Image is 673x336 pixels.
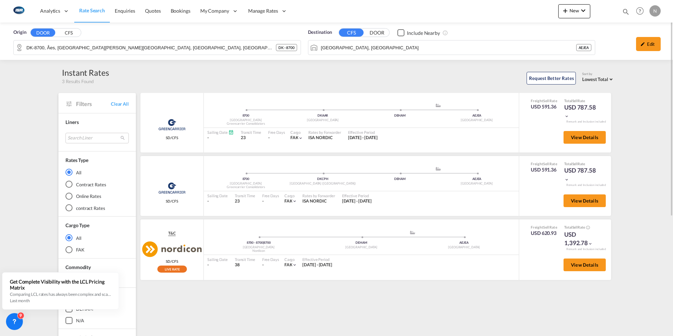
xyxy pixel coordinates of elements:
[65,222,89,229] div: Cargo Type
[302,262,332,268] div: 01 Sep 2025 - 30 Sep 2025
[348,135,378,141] div: 01 Sep 2025 - 30 Sep 2025
[308,135,341,141] div: ISA NORDIC
[241,135,261,141] div: 23
[284,181,361,186] div: [GEOGRAPHIC_DATA] ([GEOGRAPHIC_DATA])
[302,257,332,262] div: Effective Period
[262,262,264,268] div: -
[284,113,361,118] div: DKAAR
[248,7,278,14] span: Manage Rates
[207,249,310,253] div: Nordicon
[438,181,515,186] div: [GEOGRAPHIC_DATA]
[62,78,94,85] span: 3 Results Found
[348,135,378,140] span: [DATE] - [DATE]
[65,264,91,270] span: Commodity
[235,262,255,268] div: 38
[564,114,569,119] md-icon: icon-chevron-down
[438,177,515,181] div: AEJEA
[438,118,515,123] div: [GEOGRAPHIC_DATA]
[76,317,84,324] div: N/A
[65,193,129,200] md-radio-button: Online Rates
[527,72,576,85] button: Request Better Rates
[207,185,284,189] div: Greencarrier Consolidators
[561,183,611,187] div: Remark and Inclusion included
[361,113,439,118] div: DEHAM
[76,100,111,108] span: Filters
[157,266,187,273] div: Rollable available
[166,199,178,204] span: SD/CFS
[31,29,55,37] button: DOOR
[290,130,303,135] div: Cargo
[634,5,649,18] div: Help
[65,246,129,253] md-radio-button: FAK
[56,29,81,37] button: CFS
[564,225,599,230] div: Total Rate
[397,29,440,36] md-checkbox: Checkbox No Ink
[649,5,661,17] div: N
[157,266,187,273] img: live-rate.svg
[243,113,250,117] span: 8700
[13,29,26,36] span: Origin
[543,99,549,103] span: Sell
[262,198,264,204] div: -
[241,130,261,135] div: Transit Time
[235,198,255,204] div: 23
[582,75,615,83] md-select: Select: Lowest Total
[79,7,105,13] span: Rate Search
[365,29,389,37] button: DOOR
[235,193,255,198] div: Transit Time
[115,8,135,14] span: Enquiries
[302,198,326,204] span: ISA NORDIC
[262,257,279,262] div: Free Days
[564,161,599,166] div: Total Rate
[622,8,630,18] div: icon-magnify
[636,37,661,51] div: icon-pencilEdit
[407,30,440,37] div: Include Nearby
[308,135,332,140] span: ISA NORDIC
[292,262,297,267] md-icon: icon-chevron-down
[65,317,129,324] md-checkbox: N/A
[207,118,284,123] div: [GEOGRAPHIC_DATA]
[65,305,129,312] md-checkbox: DEHAM
[268,135,270,141] div: -
[543,162,549,166] span: Sell
[413,241,515,245] div: AEJEA
[342,198,372,204] span: [DATE] - [DATE]
[564,103,599,120] div: USD 787.58
[284,193,297,198] div: Cargo
[145,8,161,14] span: Quotes
[292,199,297,204] md-icon: icon-chevron-down
[571,198,598,204] span: View Details
[571,262,598,268] span: View Details
[247,241,264,244] span: 8700 - 8700
[413,245,515,250] div: [GEOGRAPHIC_DATA]
[564,177,569,182] md-icon: icon-chevron-down
[207,122,284,126] div: Greencarrier Consolidators
[543,225,549,229] span: Sell
[564,98,599,103] div: Total Rate
[442,30,448,36] md-icon: Unchecked: Ignores neighbouring ports when fetching rates.Checked : Includes neighbouring ports w...
[531,103,557,110] div: USD 591.36
[284,118,361,123] div: [GEOGRAPHIC_DATA]
[207,245,310,250] div: [GEOGRAPHIC_DATA]
[571,135,598,140] span: View Details
[564,131,606,144] button: View Details
[572,225,578,229] span: Sell
[207,257,228,262] div: Sailing Date
[348,130,378,135] div: Effective Period
[62,67,109,78] div: Instant Rates
[531,166,557,173] div: USD 591.36
[284,262,293,267] span: FAK
[308,29,332,36] span: Destination
[588,241,593,246] md-icon: icon-chevron-down
[531,230,557,237] div: USD 620.93
[262,193,279,198] div: Free Days
[264,241,271,244] span: 8700
[207,181,284,186] div: [GEOGRAPHIC_DATA]
[284,257,297,262] div: Cargo
[572,162,578,166] span: Sell
[284,177,361,181] div: DKCPH
[168,230,176,236] span: T&C
[263,241,264,244] span: |
[11,3,26,19] img: 1aa151c0c08011ec8d6f413816f9a227.png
